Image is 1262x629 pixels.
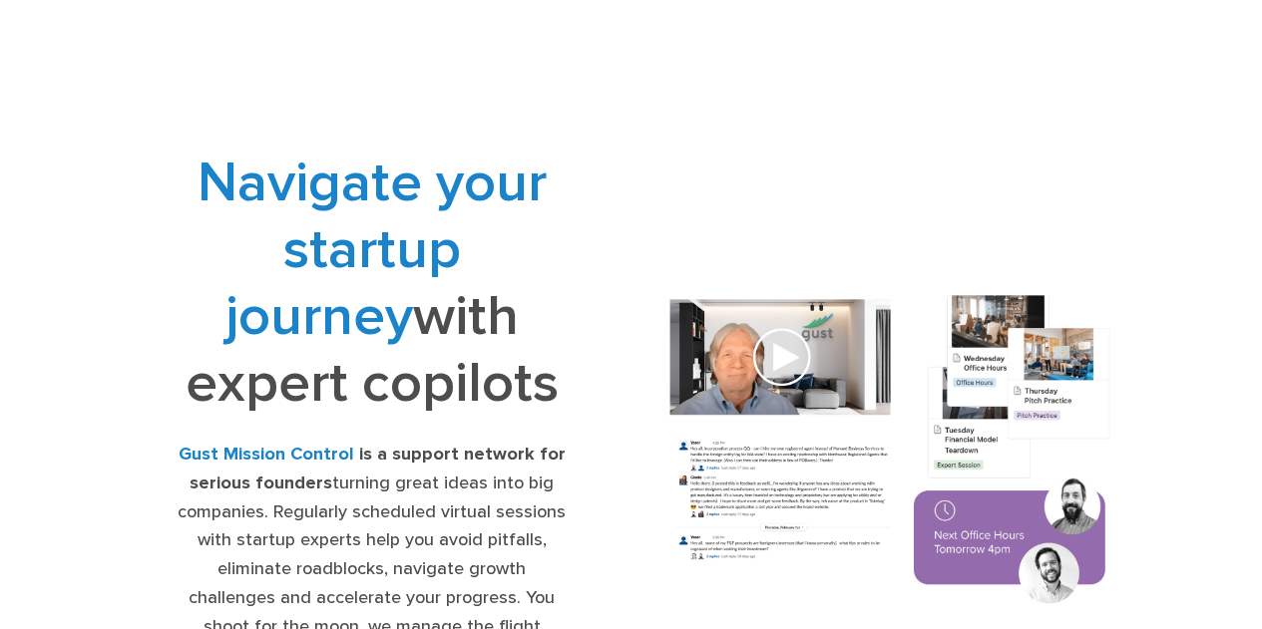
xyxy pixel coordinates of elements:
h1: with expert copilots [177,150,567,417]
strong: is a support network for serious founders [190,444,566,493]
img: Composition of calendar events, a video call presentation, and chat rooms [646,277,1134,625]
span: Navigate your startup journey [198,150,547,350]
strong: Gust Mission Control [179,444,354,465]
